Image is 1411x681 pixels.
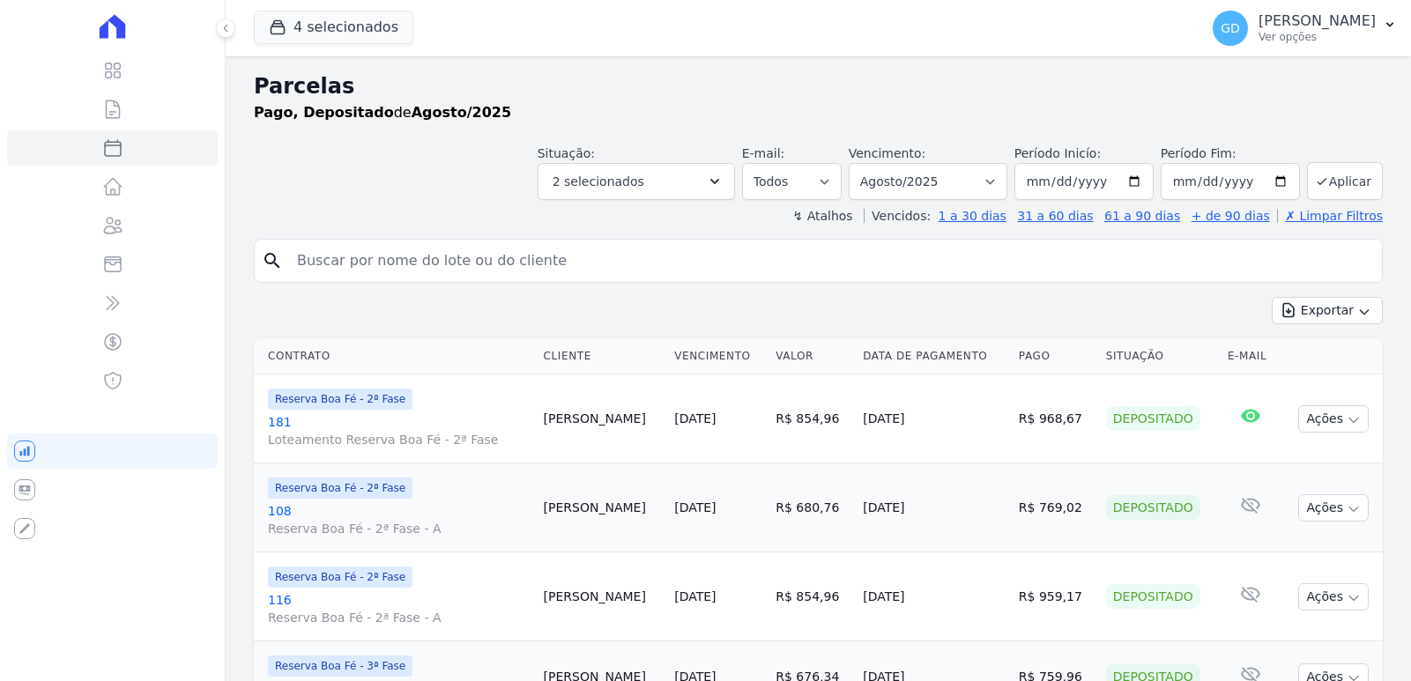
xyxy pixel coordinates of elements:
[254,70,1383,102] h2: Parcelas
[1012,374,1099,463] td: R$ 968,67
[1298,405,1369,433] button: Ações
[1106,495,1200,520] div: Depositado
[254,338,537,374] th: Contrato
[769,552,856,641] td: R$ 854,96
[262,250,283,271] i: search
[769,374,856,463] td: R$ 854,96
[537,463,668,552] td: [PERSON_NAME]
[268,477,412,499] span: Reserva Boa Fé - 2ª Fase
[268,566,412,588] span: Reserva Boa Fé - 2ª Fase
[268,502,530,537] a: 108Reserva Boa Fé - 2ª Fase - A
[1272,297,1383,324] button: Exportar
[268,520,530,537] span: Reserva Boa Fé - 2ª Fase - A
[1221,22,1240,34] span: GD
[268,389,412,410] span: Reserva Boa Fé - 2ª Fase
[1192,209,1270,223] a: + de 90 dias
[856,374,1012,463] td: [DATE]
[1161,144,1300,163] label: Período Fim:
[1017,209,1093,223] a: 31 a 60 dias
[268,431,530,448] span: Loteamento Reserva Boa Fé - 2ª Fase
[254,102,511,123] p: de
[1298,583,1369,611] button: Ações
[1199,4,1411,53] button: GD [PERSON_NAME] Ver opções
[769,338,856,374] th: Valor
[1106,584,1200,609] div: Depositado
[742,146,785,160] label: E-mail:
[1012,552,1099,641] td: R$ 959,17
[1106,406,1200,431] div: Depositado
[856,338,1012,374] th: Data de Pagamento
[268,655,412,677] span: Reserva Boa Fé - 3ª Fase
[674,500,716,514] a: [DATE]
[268,591,530,626] a: 116Reserva Boa Fé - 2ª Fase - A
[254,11,413,44] button: 4 selecionados
[1277,209,1383,223] a: ✗ Limpar Filtros
[537,374,668,463] td: [PERSON_NAME]
[286,243,1375,278] input: Buscar por nome do lote ou do cliente
[849,146,925,160] label: Vencimento:
[939,209,1006,223] a: 1 a 30 dias
[792,209,852,223] label: ↯ Atalhos
[674,589,716,603] a: [DATE]
[1307,162,1383,200] button: Aplicar
[268,413,530,448] a: 181Loteamento Reserva Boa Fé - 2ª Fase
[268,609,530,626] span: Reserva Boa Fé - 2ª Fase - A
[1298,494,1369,522] button: Ações
[537,552,668,641] td: [PERSON_NAME]
[769,463,856,552] td: R$ 680,76
[1221,338,1281,374] th: E-mail
[412,104,511,121] strong: Agosto/2025
[1259,12,1376,30] p: [PERSON_NAME]
[553,171,644,192] span: 2 selecionados
[856,463,1012,552] td: [DATE]
[1012,338,1099,374] th: Pago
[856,552,1012,641] td: [DATE]
[538,163,735,200] button: 2 selecionados
[1104,209,1180,223] a: 61 a 90 dias
[1099,338,1221,374] th: Situação
[538,146,595,160] label: Situação:
[254,104,394,121] strong: Pago, Depositado
[1259,30,1376,44] p: Ver opções
[1014,146,1101,160] label: Período Inicío:
[864,209,931,223] label: Vencidos:
[1012,463,1099,552] td: R$ 769,02
[537,338,668,374] th: Cliente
